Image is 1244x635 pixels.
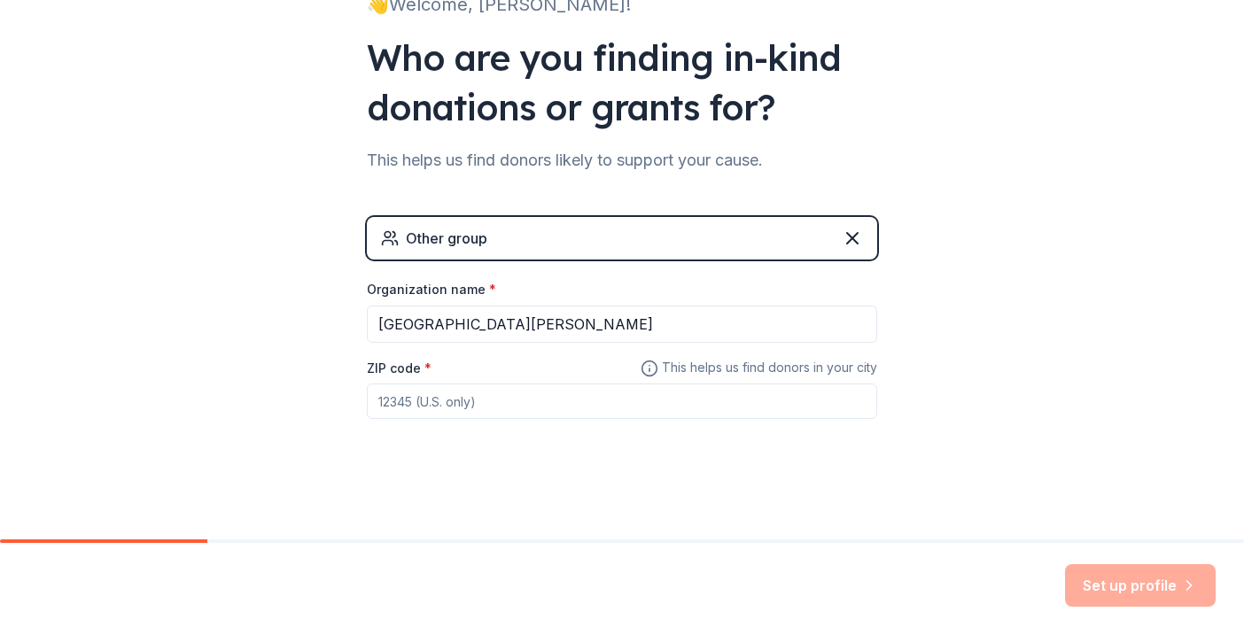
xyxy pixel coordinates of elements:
div: Other group [406,228,487,249]
input: 12345 (U.S. only) [367,383,877,419]
label: ZIP code [367,360,432,377]
div: Who are you finding in-kind donations or grants for? [367,33,877,132]
span: This helps us find donors in your city [641,357,877,379]
div: This helps us find donors likely to support your cause. [367,146,877,174]
label: Organization name [367,281,496,298]
input: American Red Cross [367,306,877,343]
